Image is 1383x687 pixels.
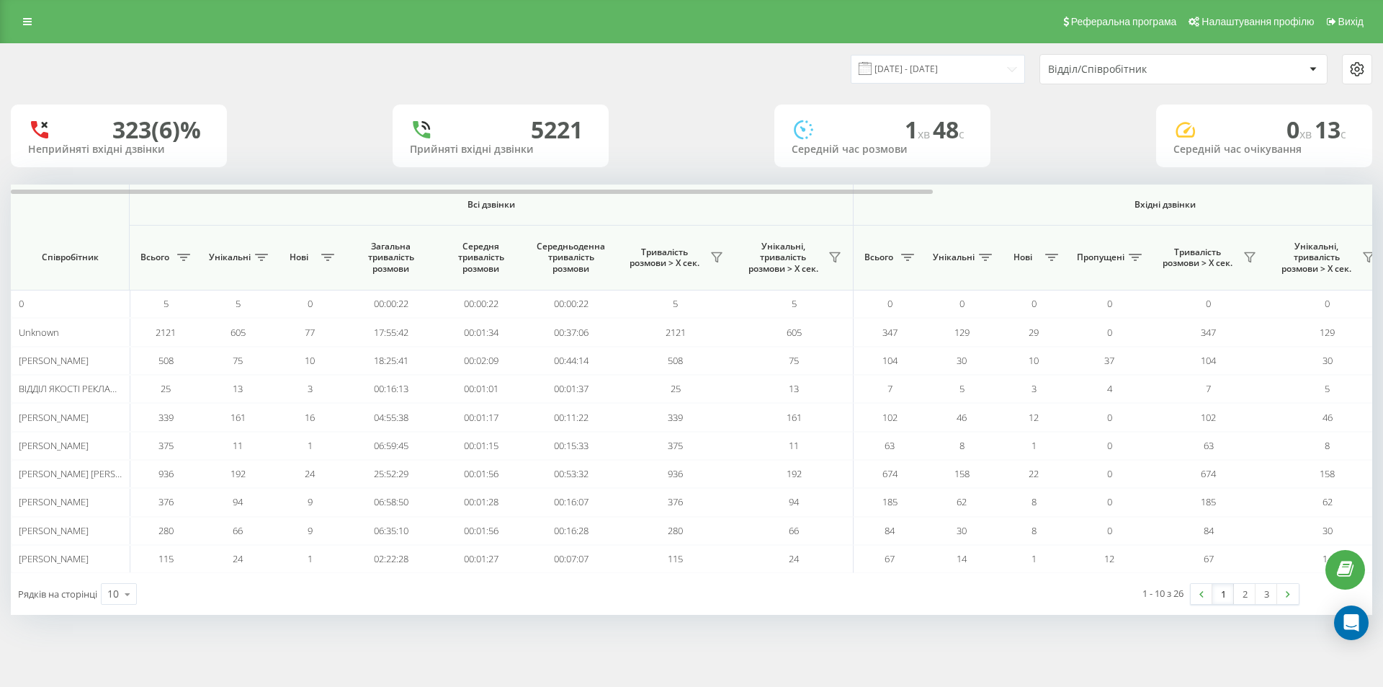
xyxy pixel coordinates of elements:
div: 323 (6)% [112,116,201,143]
span: ВІДДІЛ ЯКОСТІ РЕКЛАМАЦІЇ [19,382,135,395]
span: 30 [1322,354,1333,367]
span: 339 [668,411,683,424]
div: Open Intercom Messenger [1334,606,1369,640]
td: 00:01:56 [436,517,526,545]
span: 1 [905,114,933,145]
td: 00:01:28 [436,488,526,516]
div: Середній час розмови [792,143,973,156]
span: 5 [673,297,678,310]
span: [PERSON_NAME] [19,411,89,424]
span: 24 [305,467,315,480]
span: 0 [1107,495,1112,508]
span: 936 [668,467,683,480]
td: 00:00:22 [526,290,616,318]
span: 75 [789,354,799,367]
span: [PERSON_NAME] [19,524,89,537]
span: 129 [1320,326,1335,339]
span: 102 [1201,411,1216,424]
span: 24 [789,552,799,565]
div: 5221 [531,116,583,143]
span: Співробітник [23,252,117,263]
span: 3 [1031,382,1037,395]
span: Середньоденна тривалість розмови [537,241,605,275]
span: 25 [161,382,171,395]
span: 0 [959,297,964,310]
td: 00:01:37 [526,375,616,403]
span: 104 [1201,354,1216,367]
span: Всього [861,252,897,263]
span: 5 [959,382,964,395]
span: 62 [1322,495,1333,508]
span: 0 [1206,297,1211,310]
span: 1 [308,439,313,452]
a: 1 [1212,584,1234,604]
span: 674 [1201,467,1216,480]
span: 161 [230,411,246,424]
span: 30 [957,524,967,537]
span: 13 [1315,114,1346,145]
span: 376 [668,495,683,508]
span: 10 [305,354,315,367]
div: Неприйняті вхідні дзвінки [28,143,210,156]
span: 30 [957,354,967,367]
span: Тривалість розмови > Х сек. [623,247,706,269]
span: 0 [1107,297,1112,310]
span: 280 [158,524,174,537]
span: 94 [233,495,243,508]
td: 02:22:28 [346,545,436,573]
td: 00:15:33 [526,432,616,460]
span: 8 [1031,495,1037,508]
span: 25 [671,382,681,395]
span: 192 [230,467,246,480]
span: 192 [787,467,802,480]
span: Реферальна програма [1071,16,1177,27]
span: 104 [882,354,898,367]
span: 1 [1031,439,1037,452]
span: 12 [1104,552,1114,565]
span: 16 [305,411,315,424]
span: 84 [885,524,895,537]
span: 77 [305,326,315,339]
span: 185 [882,495,898,508]
span: 375 [668,439,683,452]
span: 0 [887,297,892,310]
span: 339 [158,411,174,424]
span: 10 [1029,354,1039,367]
td: 00:44:14 [526,347,616,375]
span: 8 [1031,524,1037,537]
span: 5 [236,297,241,310]
span: Вихід [1338,16,1364,27]
span: 37 [1104,354,1114,367]
div: Відділ/Співробітник [1048,63,1220,76]
span: 4 [1107,382,1112,395]
span: 158 [954,467,970,480]
span: 12 [1029,411,1039,424]
span: [PERSON_NAME] [PERSON_NAME] [19,467,161,480]
span: 9 [308,495,313,508]
span: [PERSON_NAME] [19,552,89,565]
span: 46 [1322,411,1333,424]
span: 0 [1107,326,1112,339]
span: 0 [1107,439,1112,452]
span: 508 [158,354,174,367]
span: 11 [233,439,243,452]
td: 00:01:34 [436,318,526,346]
span: 48 [933,114,964,145]
span: 0 [1107,524,1112,537]
span: [PERSON_NAME] [19,439,89,452]
td: 06:58:50 [346,488,436,516]
td: 00:07:07 [526,545,616,573]
span: 1 [1031,552,1037,565]
span: Унікальні, тривалість розмови > Х сек. [742,241,824,275]
td: 00:00:22 [346,290,436,318]
a: 3 [1256,584,1277,604]
span: 102 [882,411,898,424]
span: 8 [1325,439,1330,452]
span: 13 [233,382,243,395]
span: 62 [957,495,967,508]
span: 0 [1031,297,1037,310]
span: 84 [1204,524,1214,537]
span: [PERSON_NAME] [19,354,89,367]
span: 11 [789,439,799,452]
span: 376 [158,495,174,508]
